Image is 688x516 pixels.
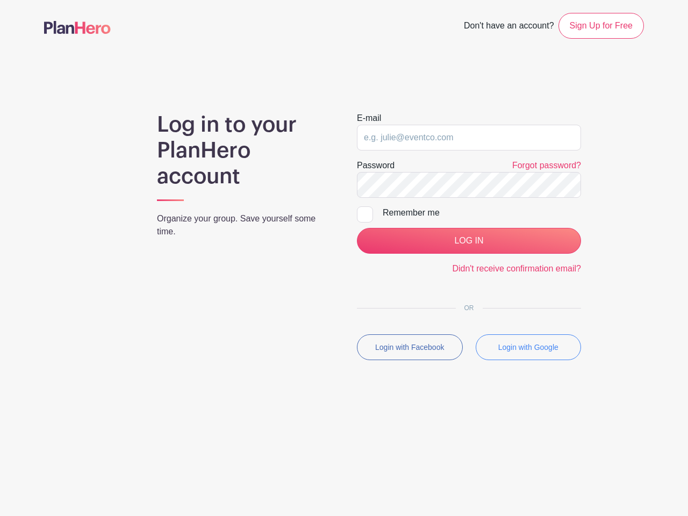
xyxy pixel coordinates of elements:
label: E-mail [357,112,381,125]
span: Don't have an account? [464,15,554,39]
div: Remember me [383,206,581,219]
button: Login with Facebook [357,334,463,360]
h1: Log in to your PlanHero account [157,112,331,189]
a: Sign Up for Free [558,13,644,39]
p: Organize your group. Save yourself some time. [157,212,331,238]
a: Forgot password? [512,161,581,170]
img: logo-507f7623f17ff9eddc593b1ce0a138ce2505c220e1c5a4e2b4648c50719b7d32.svg [44,21,111,34]
input: LOG IN [357,228,581,254]
small: Login with Facebook [375,343,444,352]
span: OR [456,304,483,312]
small: Login with Google [498,343,558,352]
label: Password [357,159,395,172]
input: e.g. julie@eventco.com [357,125,581,150]
a: Didn't receive confirmation email? [452,264,581,273]
button: Login with Google [476,334,582,360]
